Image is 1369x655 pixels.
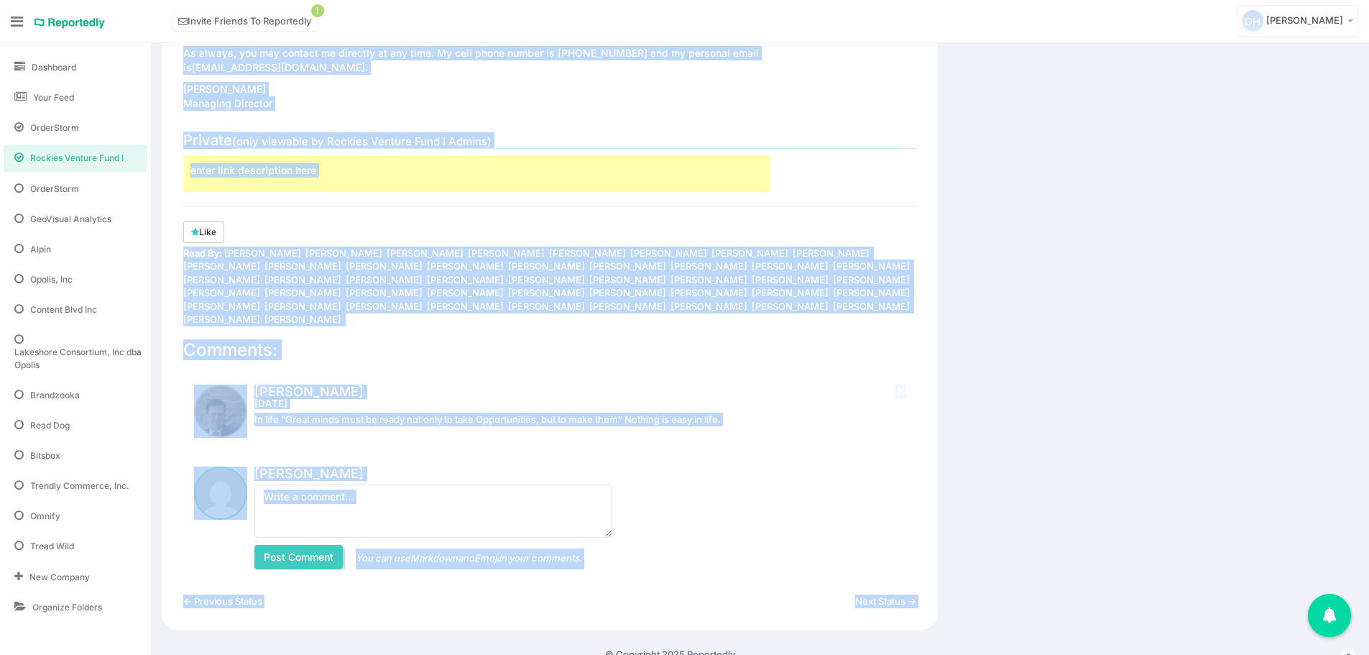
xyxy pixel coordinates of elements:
[30,273,73,285] span: Opolis, Inc
[183,260,260,272] a: [PERSON_NAME]
[183,313,260,325] a: [PERSON_NAME]
[1237,5,1358,37] a: [PERSON_NAME]
[254,384,364,399] a: [PERSON_NAME]
[346,260,423,272] a: [PERSON_NAME]
[183,341,916,359] h3: Comments:
[4,266,147,293] a: Opolis, Inc
[30,243,51,255] span: Alpin
[670,301,747,312] a: [PERSON_NAME]
[468,247,545,259] a: [PERSON_NAME]
[793,247,870,259] a: [PERSON_NAME]
[4,54,147,81] a: Dashboard
[4,236,147,262] a: Alpin
[833,301,910,312] a: [PERSON_NAME]
[508,287,585,298] a: [PERSON_NAME]
[670,274,747,285] a: [PERSON_NAME]
[427,274,504,285] a: [PERSON_NAME]
[34,11,106,35] a: Reportedly
[30,152,124,164] span: Rockies Venture Fund I
[190,164,316,176] a: enter link description here
[589,287,666,298] a: [PERSON_NAME]
[194,385,247,438] img: dariuszczyszczon@yahoo.com - Subscriber
[264,260,341,272] a: [PERSON_NAME]
[32,61,76,73] span: Dashboard
[4,412,147,439] a: Read Dog
[30,303,97,316] span: Content Blvd Inc
[4,114,147,141] a: OrderStorm
[183,221,224,243] a: Like
[833,287,910,298] a: [PERSON_NAME]
[833,274,910,285] a: [PERSON_NAME]
[183,82,770,111] p: [PERSON_NAME] Managing Director
[346,274,423,285] a: [PERSON_NAME]
[589,260,666,272] a: [PERSON_NAME]
[508,301,585,312] a: [PERSON_NAME]
[427,301,504,312] a: [PERSON_NAME]
[254,413,895,426] p: In life "Great minds must be ready not only to take Opportunities, but to make them" Nothing is e...
[752,287,829,298] a: [PERSON_NAME]
[172,11,318,32] a: Invite Friends To Reportedly!
[427,260,504,272] a: [PERSON_NAME]
[183,46,770,75] p: As always, you may contact me directly at any time. My cell phone number is [PHONE_NUMBER] and my...
[346,287,423,298] a: [PERSON_NAME]
[264,274,341,285] a: [PERSON_NAME]
[192,61,365,73] a: [EMAIL_ADDRESS][DOMAIN_NAME]
[14,346,147,370] span: Lakeshore Consortium, Inc dba Opolis
[895,382,905,397] a: ×
[833,260,910,272] a: [PERSON_NAME]
[1242,10,1263,32] img: svg+xml;base64,PD94bWwgdmVyc2lvbj0iMS4wIiBlbmNvZGluZz0iVVRGLTgiPz4KICAgICAg%0APHN2ZyB2ZXJzaW9uPSI...
[670,260,747,272] a: [PERSON_NAME]
[4,326,147,377] a: Lakeshore Consortium, Inc dba Opolis
[183,287,260,298] a: [PERSON_NAME]
[30,389,80,401] span: Brandzooka
[30,183,79,195] span: OrderStorm
[508,274,585,285] a: [PERSON_NAME]
[254,399,895,409] small: [DATE]
[4,442,147,469] a: Bitsbox
[264,313,341,325] a: [PERSON_NAME]
[183,274,260,285] a: [PERSON_NAME]
[30,122,79,134] span: OrderStorm
[183,247,222,259] strong: Read By:
[670,287,747,298] a: [PERSON_NAME]
[33,91,74,104] span: Your Feed
[4,206,147,232] a: GeoVisual Analytics
[549,247,626,259] a: [PERSON_NAME]
[194,467,247,520] img: dave@rockiesventureclub.org - Admin
[589,301,666,312] a: [PERSON_NAME]
[264,287,341,298] a: [PERSON_NAME]
[30,449,60,462] span: Bitsbox
[508,260,585,272] a: [PERSON_NAME]
[30,419,70,431] span: Read Dog
[752,274,829,285] a: [PERSON_NAME]
[30,213,111,225] span: GeoVisual Analytics
[183,301,260,312] a: [PERSON_NAME]
[305,247,382,259] a: [PERSON_NAME]
[387,247,464,259] a: [PERSON_NAME]
[264,301,341,312] a: [PERSON_NAME]
[183,132,916,149] h1: Private
[1266,14,1343,26] span: [PERSON_NAME]
[752,301,829,312] a: [PERSON_NAME]
[4,382,147,408] a: Brandzooka
[346,301,423,312] a: [PERSON_NAME]
[224,247,301,259] a: [PERSON_NAME]
[711,247,788,259] a: [PERSON_NAME]
[311,4,324,17] span: !
[589,274,666,285] a: [PERSON_NAME]
[630,247,707,259] a: [PERSON_NAME]
[4,296,147,323] a: Content Blvd Inc
[4,175,147,202] a: OrderStorm
[4,145,147,171] a: Rockies Venture Fund I
[4,84,147,111] a: Your Feed
[752,260,829,272] a: [PERSON_NAME]
[232,134,492,148] small: (only viewable by Rockies Venture Fund I Admins)
[427,287,504,298] a: [PERSON_NAME]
